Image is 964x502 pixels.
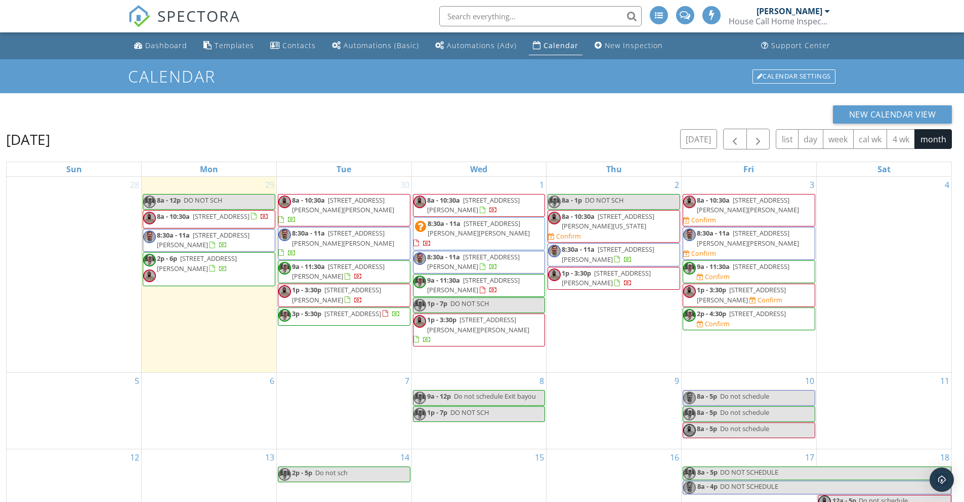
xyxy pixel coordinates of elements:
a: 8:30a - 11a [STREET_ADDRESS][PERSON_NAME][PERSON_NAME] [413,217,546,250]
a: Confirm [548,231,581,241]
img: 20231015_143153.jpg [548,245,561,257]
a: 1p - 3:30p [STREET_ADDRESS][PERSON_NAME] [697,285,786,304]
a: Go to October 12, 2025 [128,449,141,466]
span: [STREET_ADDRESS][PERSON_NAME][PERSON_NAME] [697,196,799,214]
a: 2p - 6p [STREET_ADDRESS][PERSON_NAME] [143,252,275,286]
span: Do not schedule [720,424,769,433]
img: 20231015_143153.jpg [413,252,426,265]
span: 8a - 10:30a [697,196,730,205]
a: 2p - 4:30p [STREET_ADDRESS] Confirm [683,307,815,330]
a: 9a - 11:30a [STREET_ADDRESS] [697,262,789,271]
a: Confirm [683,215,716,225]
a: 1p - 3:30p [STREET_ADDRESS][PERSON_NAME] Confirm [683,284,815,306]
a: 8:30a - 11a [STREET_ADDRESS][PERSON_NAME][PERSON_NAME] [413,219,530,247]
a: SPECTORA [128,14,240,35]
button: 4 wk [887,129,915,149]
td: Go to October 8, 2025 [411,372,547,449]
button: list [776,129,799,149]
a: 8:30a - 11a [STREET_ADDRESS][PERSON_NAME] [157,230,249,249]
span: [STREET_ADDRESS][PERSON_NAME][PERSON_NAME] [292,196,394,214]
span: 8:30a - 11a [157,230,190,240]
span: 2p - 4:30p [697,309,726,318]
a: 2p - 6p [STREET_ADDRESS][PERSON_NAME] [157,254,237,273]
a: 8a - 10:30a [STREET_ADDRESS][PERSON_NAME][PERSON_NAME] [697,196,799,214]
img: 20231015_143153.jpg [683,481,696,494]
button: Previous month [723,129,747,149]
a: Go to October 3, 2025 [808,177,816,193]
a: 3p - 5:30p [STREET_ADDRESS] [278,307,410,326]
a: 1p - 3:30p [STREET_ADDRESS][PERSON_NAME] [292,285,381,304]
h1: Calendar [128,67,836,85]
span: [STREET_ADDRESS][PERSON_NAME] [562,268,651,287]
a: Confirm [749,295,782,305]
a: 8a - 10:30a [STREET_ADDRESS] [143,210,275,228]
img: 20200526_134352.jpg [278,468,291,481]
span: 8:30a - 11a [562,245,595,254]
a: 9a - 11:30a [STREET_ADDRESS][PERSON_NAME] [278,260,410,283]
div: Confirm [705,273,730,281]
img: 20230626_133733.jpg [413,196,426,208]
span: 1p - 3:30p [292,285,321,294]
a: 8:30a - 11a [STREET_ADDRESS][PERSON_NAME] [548,243,680,266]
span: 8a - 10:30a [157,212,190,221]
img: 20200526_134352.jpg [413,299,426,312]
img: 20200526_134352.jpg [413,276,426,288]
a: 2p - 4:30p [STREET_ADDRESS] [697,309,786,318]
span: 1p - 3:30p [427,315,456,324]
a: Go to October 10, 2025 [803,373,816,389]
span: 2p - 6p [157,254,177,263]
img: 20230626_133733.jpg [278,285,291,298]
span: 1p - 7p [427,408,447,417]
img: 20200526_134352.jpg [683,309,696,322]
img: 20200526_134352.jpg [143,254,156,266]
span: 8a - 5p [697,467,718,480]
div: [PERSON_NAME] [757,6,822,16]
a: Contacts [266,36,320,55]
span: 8:30a - 11a [427,252,460,261]
span: 8a - 4p [697,481,718,494]
a: Friday [741,162,756,176]
span: DO NOT SCH [585,196,623,205]
img: 20200526_134352.jpg [143,196,156,208]
div: Confirm [758,296,782,304]
img: 20200526_134352.jpg [278,309,291,322]
a: Go to October 4, 2025 [943,177,951,193]
span: [STREET_ADDRESS][PERSON_NAME][PERSON_NAME] [427,315,529,334]
span: 8:30a - 11a [697,228,730,238]
span: [STREET_ADDRESS][PERSON_NAME] [157,230,249,249]
img: 20230626_133733.jpg [143,212,156,224]
a: 9a - 11:30a [STREET_ADDRESS] Confirm [683,260,815,283]
span: DO NOT SCH [184,196,222,205]
button: [DATE] [680,129,717,149]
span: 1p - 3:30p [562,268,591,278]
a: Automations (Basic) [328,36,423,55]
img: 20200526_134352.jpg [683,467,696,480]
a: 8a - 10:30a [STREET_ADDRESS][PERSON_NAME] [413,194,546,217]
a: Calendar Settings [751,68,836,85]
div: Calendar Settings [752,69,835,84]
a: 9a - 11:30a [STREET_ADDRESS][PERSON_NAME] [292,262,385,281]
td: Go to October 11, 2025 [816,372,951,449]
div: Automations (Adv) [447,41,517,50]
img: 20200526_134352.jpg [413,392,426,404]
a: 8:30a - 11a [STREET_ADDRESS][PERSON_NAME] [413,251,546,274]
img: 20231015_143153.jpg [278,228,291,241]
a: Go to October 8, 2025 [537,373,546,389]
a: Go to October 15, 2025 [533,449,546,466]
a: New Inspection [591,36,667,55]
a: 9a - 11:30a [STREET_ADDRESS][PERSON_NAME] [427,276,520,294]
span: 3p - 5:30p [292,309,321,318]
a: Go to October 11, 2025 [938,373,951,389]
td: Go to October 7, 2025 [276,372,411,449]
span: Do not sch [315,468,348,477]
span: [STREET_ADDRESS][PERSON_NAME] [427,252,520,271]
span: 1p - 3:30p [697,285,726,294]
span: [STREET_ADDRESS][PERSON_NAME] [427,276,520,294]
button: day [798,129,823,149]
img: 20231015_143153.jpg [683,392,696,404]
img: 20230626_133733.jpg [548,268,561,281]
span: [STREET_ADDRESS][PERSON_NAME] [697,285,786,304]
span: [STREET_ADDRESS][PERSON_NAME] [292,262,385,281]
span: 8a - 5p [697,392,717,401]
span: DO NOT SCHEDULE [720,468,778,477]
